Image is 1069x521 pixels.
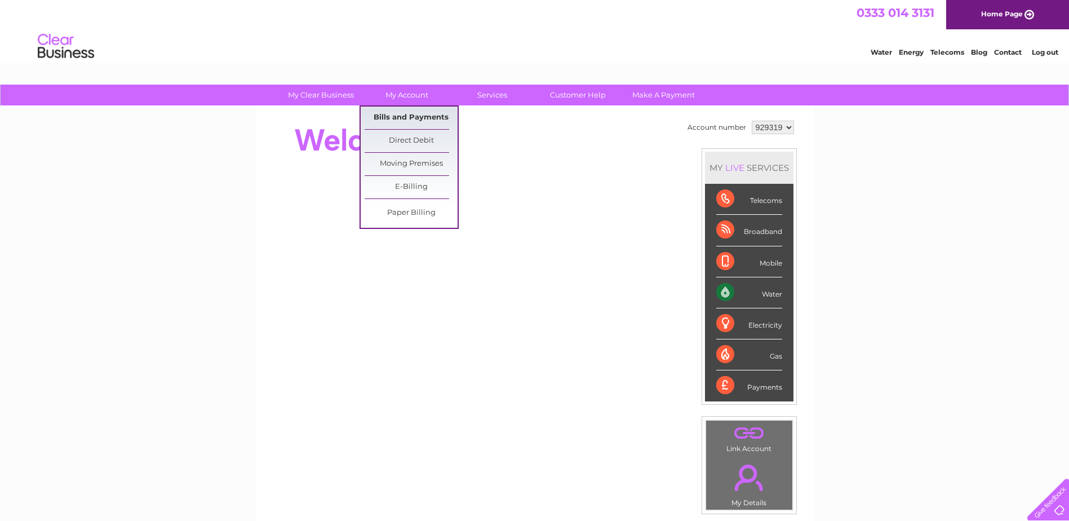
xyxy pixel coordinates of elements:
[709,423,789,443] a: .
[365,153,458,175] a: Moving Premises
[269,6,801,55] div: Clear Business is a trading name of Verastar Limited (registered in [GEOGRAPHIC_DATA] No. 3667643...
[617,85,710,105] a: Make A Payment
[716,215,782,246] div: Broadband
[37,29,95,64] img: logo.png
[365,176,458,198] a: E-Billing
[723,162,747,173] div: LIVE
[685,118,749,137] td: Account number
[930,48,964,56] a: Telecoms
[446,85,539,105] a: Services
[365,130,458,152] a: Direct Debit
[360,85,453,105] a: My Account
[994,48,1022,56] a: Contact
[857,6,934,20] a: 0333 014 3131
[365,202,458,224] a: Paper Billing
[709,458,789,497] a: .
[705,152,793,184] div: MY SERVICES
[716,246,782,277] div: Mobile
[971,48,987,56] a: Blog
[274,85,367,105] a: My Clear Business
[365,107,458,129] a: Bills and Payments
[716,308,782,339] div: Electricity
[716,184,782,215] div: Telecoms
[716,277,782,308] div: Water
[899,48,924,56] a: Energy
[716,370,782,401] div: Payments
[531,85,624,105] a: Customer Help
[871,48,892,56] a: Water
[706,420,793,456] td: Link Account
[716,339,782,370] div: Gas
[1032,48,1058,56] a: Log out
[706,455,793,510] td: My Details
